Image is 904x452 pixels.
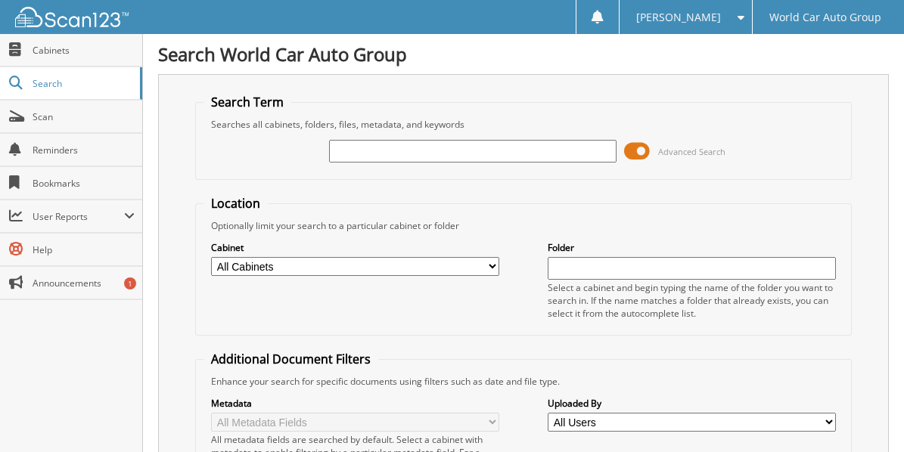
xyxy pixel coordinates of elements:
label: Folder [548,241,835,254]
div: Searches all cabinets, folders, files, metadata, and keywords [203,118,843,131]
label: Metadata [211,397,499,410]
legend: Location [203,195,268,212]
span: Reminders [33,144,135,156]
img: scan123-logo-white.svg [15,7,129,27]
span: World Car Auto Group [769,13,881,22]
span: Help [33,243,135,256]
span: Scan [33,110,135,123]
label: Cabinet [211,241,499,254]
span: User Reports [33,210,124,223]
span: [PERSON_NAME] [636,13,721,22]
span: Bookmarks [33,177,135,190]
div: Enhance your search for specific documents using filters such as date and file type. [203,375,843,388]
span: Search [33,77,132,90]
span: Announcements [33,277,135,289]
legend: Search Term [203,94,291,110]
div: 1 [124,277,136,289]
span: Cabinets [33,44,135,57]
div: Optionally limit your search to a particular cabinet or folder [203,219,843,232]
h1: Search World Car Auto Group [158,42,889,67]
div: Select a cabinet and begin typing the name of the folder you want to search in. If the name match... [548,281,835,320]
label: Uploaded By [548,397,835,410]
legend: Additional Document Filters [203,351,378,367]
span: Advanced Search [658,146,725,157]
